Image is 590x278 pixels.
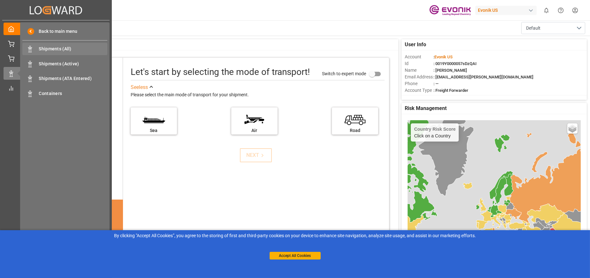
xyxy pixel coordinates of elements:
[4,37,108,50] a: Line Item Parking Lot
[22,72,107,85] a: Shipments (ATA Entered)
[22,87,107,99] a: Containers
[429,5,471,16] img: Evonik-brand-mark-Deep-Purple-RGB.jpeg_1700498283.jpeg
[39,75,108,82] span: Shipments (ATA Entered)
[475,4,539,16] button: Evonik US
[405,87,433,94] span: Account Type
[246,151,266,159] div: NEXT
[475,6,537,15] div: Evonik US
[405,67,433,74] span: Name
[526,25,540,32] span: Default
[131,91,385,99] div: Please select the main mode of transport for your shipment.
[39,46,108,52] span: Shipments (All)
[4,82,108,94] a: My Reports
[521,22,585,34] button: open menu
[322,71,366,76] span: Switch to expert mode
[405,60,433,67] span: Id
[433,68,467,73] span: : [PERSON_NAME]
[405,74,433,80] span: Email Address
[405,105,447,112] span: Risk Management
[434,55,453,59] span: Evonik US
[39,61,108,67] span: Shipments (Active)
[34,28,77,35] span: Back to main menu
[4,52,108,65] a: Line Item All
[131,84,148,91] div: See less
[240,148,272,162] button: NEXT
[4,23,108,35] a: My Cockpit
[433,75,533,79] span: : [EMAIL_ADDRESS][PERSON_NAME][DOMAIN_NAME]
[567,123,578,134] a: Layers
[405,41,426,48] span: User Info
[335,127,375,134] div: Road
[270,252,321,260] button: Accept All Cookies
[134,127,174,134] div: Sea
[414,127,456,132] h4: Country Risk Score
[433,81,439,86] span: : —
[22,57,107,70] a: Shipments (Active)
[39,90,108,97] span: Containers
[414,127,456,138] div: Click on a Country
[433,88,468,93] span: : Freight Forwarder
[405,80,433,87] span: Phone
[4,232,586,239] div: By clicking "Accept All Cookies”, you agree to the storing of first and third-party cookies on yo...
[405,54,433,60] span: Account
[539,3,554,18] button: show 0 new notifications
[554,3,568,18] button: Help Center
[131,65,310,79] div: Let's start by selecting the mode of transport!
[22,43,107,55] a: Shipments (All)
[433,61,477,66] span: : 0019Y0000057sDzQAI
[234,127,274,134] div: Air
[433,55,453,59] span: :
